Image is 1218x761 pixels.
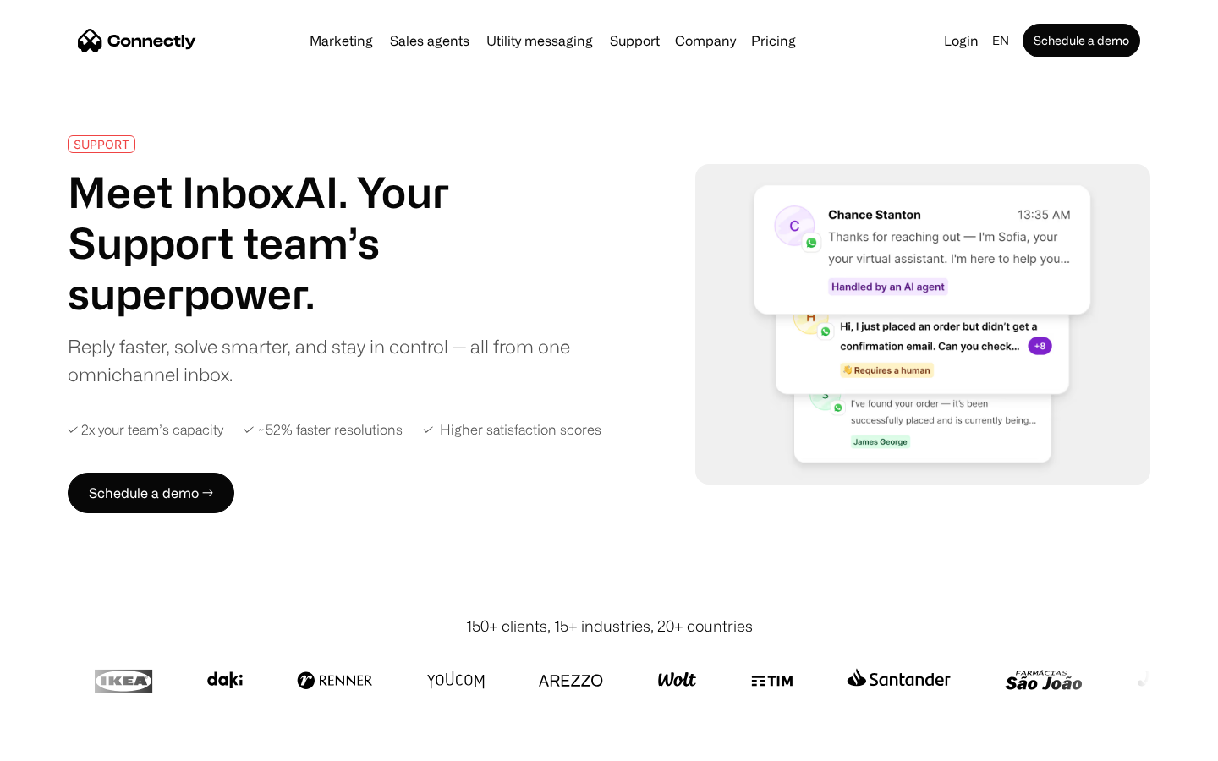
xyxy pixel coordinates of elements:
[68,422,223,438] div: ✓ 2x your team’s capacity
[68,167,582,319] h1: Meet InboxAI. Your Support team’s superpower.
[303,34,380,47] a: Marketing
[244,422,403,438] div: ✓ ~52% faster resolutions
[744,34,803,47] a: Pricing
[383,34,476,47] a: Sales agents
[675,29,736,52] div: Company
[992,29,1009,52] div: en
[466,615,753,638] div: 150+ clients, 15+ industries, 20+ countries
[1023,24,1140,57] a: Schedule a demo
[74,138,129,151] div: SUPPORT
[937,29,985,52] a: Login
[68,332,582,388] div: Reply faster, solve smarter, and stay in control — all from one omnichannel inbox.
[423,422,601,438] div: ✓ Higher satisfaction scores
[603,34,667,47] a: Support
[17,730,101,755] aside: Language selected: English
[68,473,234,513] a: Schedule a demo →
[480,34,600,47] a: Utility messaging
[34,731,101,755] ul: Language list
